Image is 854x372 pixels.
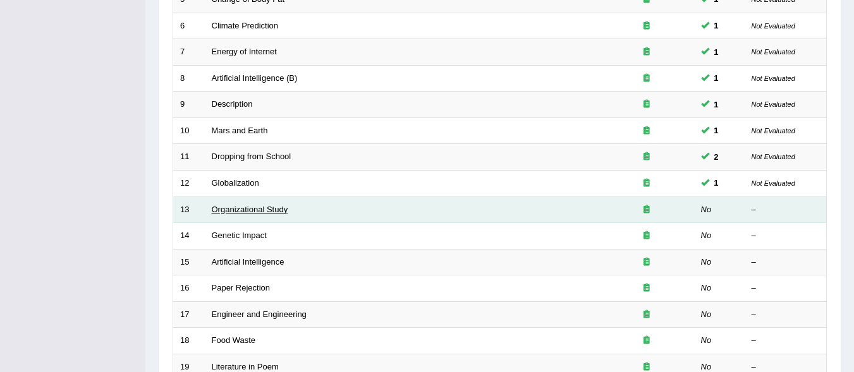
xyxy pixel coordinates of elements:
[173,301,205,328] td: 17
[212,309,307,319] a: Engineer and Engineering
[606,177,687,189] div: Exam occurring question
[173,170,205,196] td: 12
[173,275,205,302] td: 16
[606,282,687,294] div: Exam occurring question
[173,144,205,171] td: 11
[752,282,820,294] div: –
[212,73,298,83] a: Artificial Intelligence (B)
[606,230,687,242] div: Exam occurring question
[752,75,795,82] small: Not Evaluated
[212,47,277,56] a: Energy of Internet
[701,257,712,267] em: No
[752,335,820,347] div: –
[212,231,267,240] a: Genetic Impact
[212,99,253,109] a: Description
[606,20,687,32] div: Exam occurring question
[701,362,712,371] em: No
[606,256,687,268] div: Exam occurring question
[752,179,795,187] small: Not Evaluated
[752,127,795,135] small: Not Evaluated
[752,204,820,216] div: –
[709,98,724,111] span: You can still take this question
[212,283,271,292] a: Paper Rejection
[709,45,724,59] span: You can still take this question
[701,205,712,214] em: No
[212,257,284,267] a: Artificial Intelligence
[606,335,687,347] div: Exam occurring question
[606,46,687,58] div: Exam occurring question
[212,152,291,161] a: Dropping from School
[709,71,724,85] span: You can still take this question
[173,13,205,39] td: 6
[173,39,205,66] td: 7
[212,21,279,30] a: Climate Prediction
[606,125,687,137] div: Exam occurring question
[709,124,724,137] span: You can still take this question
[212,205,288,214] a: Organizational Study
[212,362,279,371] a: Literature in Poem
[752,100,795,108] small: Not Evaluated
[606,73,687,85] div: Exam occurring question
[752,256,820,268] div: –
[173,223,205,249] td: 14
[606,151,687,163] div: Exam occurring question
[701,309,712,319] em: No
[212,335,256,345] a: Food Waste
[173,92,205,118] td: 9
[701,231,712,240] em: No
[606,204,687,216] div: Exam occurring question
[212,126,268,135] a: Mars and Earth
[752,153,795,160] small: Not Evaluated
[709,176,724,189] span: You can still take this question
[606,309,687,321] div: Exam occurring question
[752,48,795,56] small: Not Evaluated
[701,335,712,345] em: No
[752,230,820,242] div: –
[173,249,205,275] td: 15
[709,19,724,32] span: You can still take this question
[701,283,712,292] em: No
[709,150,724,164] span: You can still take this question
[752,309,820,321] div: –
[173,328,205,354] td: 18
[173,117,205,144] td: 10
[752,22,795,30] small: Not Evaluated
[173,65,205,92] td: 8
[606,99,687,111] div: Exam occurring question
[212,178,259,188] a: Globalization
[173,196,205,223] td: 13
